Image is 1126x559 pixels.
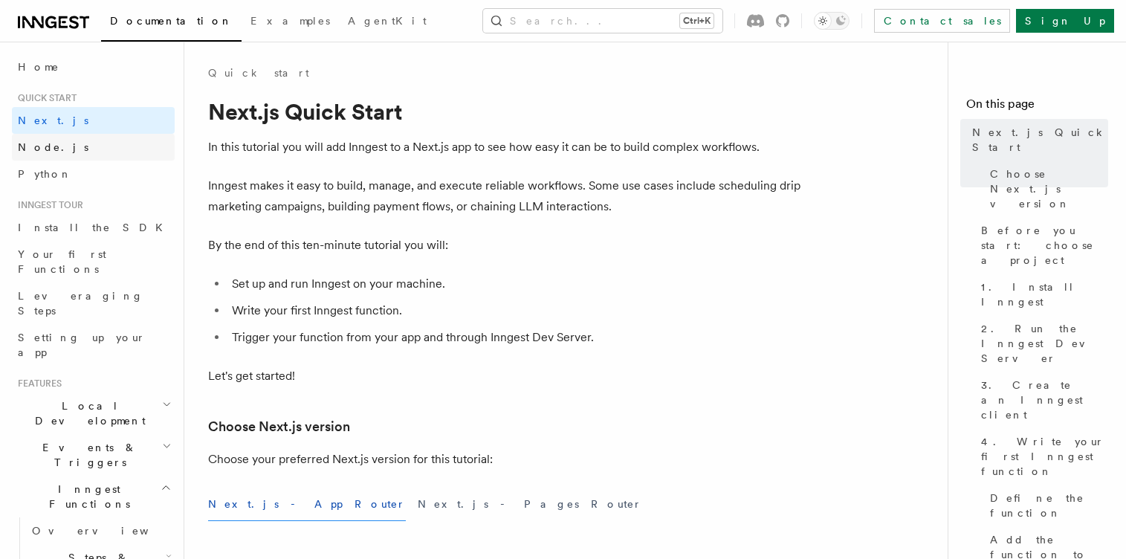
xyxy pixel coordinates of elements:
[12,282,175,324] a: Leveraging Steps
[208,235,803,256] p: By the end of this ten-minute tutorial you will:
[208,137,803,158] p: In this tutorial you will add Inngest to a Next.js app to see how easy it can be to build complex...
[18,290,143,317] span: Leveraging Steps
[12,134,175,161] a: Node.js
[12,107,175,134] a: Next.js
[981,321,1108,366] span: 2. Run the Inngest Dev Server
[966,95,1108,119] h4: On this page
[975,372,1108,428] a: 3. Create an Inngest client
[990,491,1108,520] span: Define the function
[18,222,172,233] span: Install the SDK
[208,449,803,470] p: Choose your preferred Next.js version for this tutorial:
[227,327,803,348] li: Trigger your function from your app and through Inngest Dev Server.
[227,300,803,321] li: Write your first Inngest function.
[242,4,339,40] a: Examples
[12,161,175,187] a: Python
[12,214,175,241] a: Install the SDK
[18,114,88,126] span: Next.js
[874,9,1010,33] a: Contact sales
[208,175,803,217] p: Inngest makes it easy to build, manage, and execute reliable workflows. Some use cases include sc...
[208,366,803,387] p: Let's get started!
[981,279,1108,309] span: 1. Install Inngest
[981,434,1108,479] span: 4. Write your first Inngest function
[680,13,714,28] kbd: Ctrl+K
[483,9,722,33] button: Search...Ctrl+K
[975,315,1108,372] a: 2. Run the Inngest Dev Server
[975,274,1108,315] a: 1. Install Inngest
[12,378,62,390] span: Features
[990,167,1108,211] span: Choose Next.js version
[981,223,1108,268] span: Before you start: choose a project
[12,392,175,434] button: Local Development
[208,98,803,125] h1: Next.js Quick Start
[12,241,175,282] a: Your first Functions
[814,12,850,30] button: Toggle dark mode
[250,15,330,27] span: Examples
[966,119,1108,161] a: Next.js Quick Start
[101,4,242,42] a: Documentation
[12,440,162,470] span: Events & Triggers
[418,488,642,521] button: Next.js - Pages Router
[975,428,1108,485] a: 4. Write your first Inngest function
[208,488,406,521] button: Next.js - App Router
[12,54,175,80] a: Home
[12,199,83,211] span: Inngest tour
[12,398,162,428] span: Local Development
[227,274,803,294] li: Set up and run Inngest on your machine.
[975,217,1108,274] a: Before you start: choose a project
[12,434,175,476] button: Events & Triggers
[18,59,59,74] span: Home
[12,482,161,511] span: Inngest Functions
[208,65,309,80] a: Quick start
[984,485,1108,526] a: Define the function
[12,324,175,366] a: Setting up your app
[972,125,1108,155] span: Next.js Quick Start
[18,248,106,275] span: Your first Functions
[26,517,175,544] a: Overview
[981,378,1108,422] span: 3. Create an Inngest client
[12,92,77,104] span: Quick start
[348,15,427,27] span: AgentKit
[12,476,175,517] button: Inngest Functions
[208,416,350,437] a: Choose Next.js version
[18,332,146,358] span: Setting up your app
[1016,9,1114,33] a: Sign Up
[110,15,233,27] span: Documentation
[18,141,88,153] span: Node.js
[18,168,72,180] span: Python
[984,161,1108,217] a: Choose Next.js version
[32,525,185,537] span: Overview
[339,4,436,40] a: AgentKit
